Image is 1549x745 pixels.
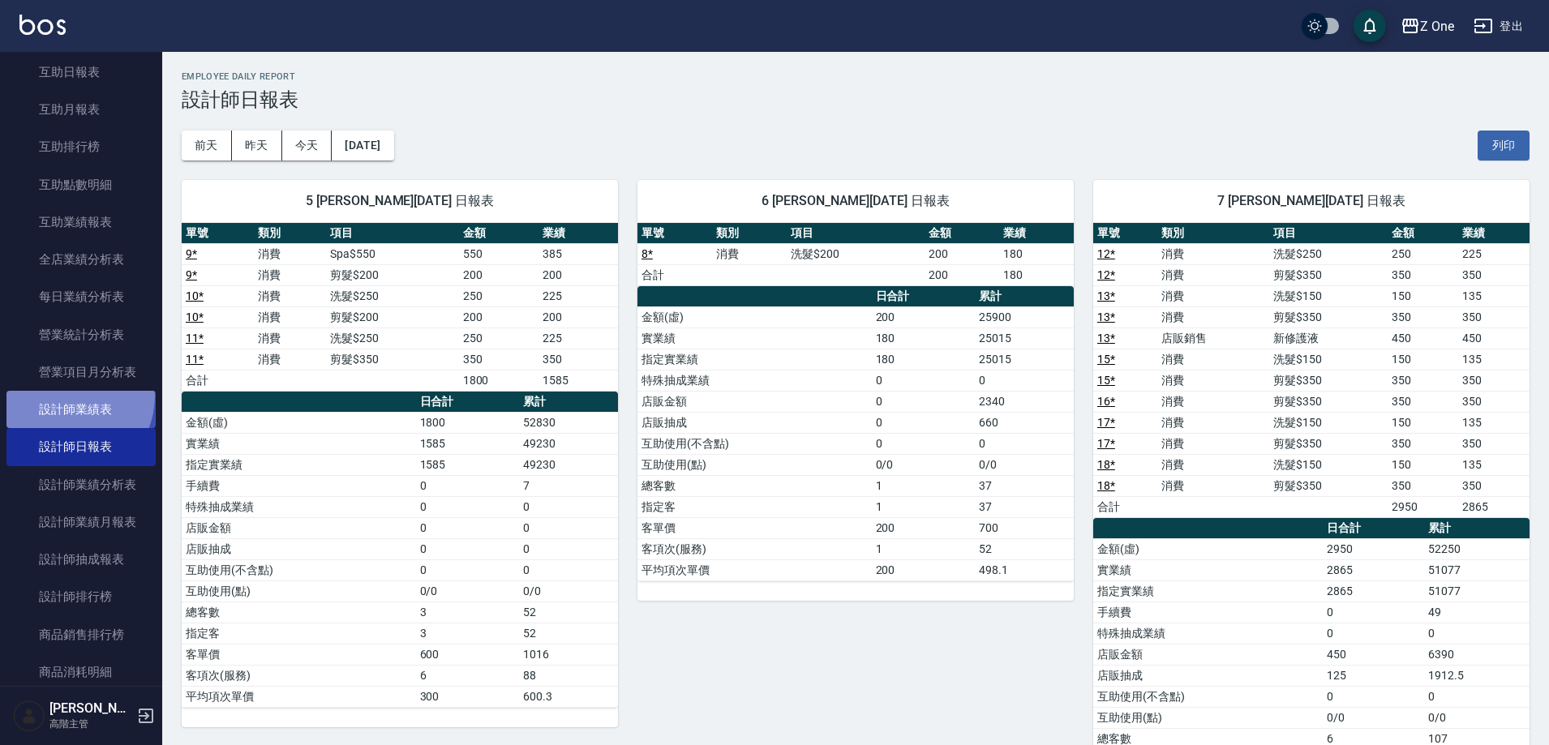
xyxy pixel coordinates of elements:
td: 消費 [254,285,326,306]
td: 剪髮$350 [326,349,459,370]
td: 52 [975,538,1074,559]
table: a dense table [182,223,618,392]
td: 52250 [1424,538,1530,559]
td: 消費 [1157,349,1269,370]
td: 150 [1388,412,1459,433]
th: 項目 [1269,223,1388,244]
td: 350 [1388,433,1459,454]
td: 0 [519,559,618,580]
td: 剪髮$350 [1269,306,1388,328]
td: 350 [1388,306,1459,328]
th: 金額 [1388,223,1459,244]
td: 店販銷售 [1157,328,1269,349]
th: 日合計 [1323,518,1424,539]
td: 剪髮$200 [326,264,459,285]
th: 單號 [182,223,254,244]
span: 7 [PERSON_NAME][DATE] 日報表 [1113,193,1510,209]
td: 385 [539,243,618,264]
td: 消費 [1157,370,1269,391]
td: 180 [999,264,1074,285]
td: 消費 [254,243,326,264]
td: 180 [872,328,975,349]
td: 88 [519,665,618,686]
td: 0 [1323,623,1424,644]
a: 營業統計分析表 [6,316,156,353]
td: 0/0 [416,580,519,602]
div: Z One [1420,16,1454,36]
td: 金額(虛) [182,412,416,433]
td: 450 [1388,328,1459,349]
td: 250 [459,328,539,349]
td: 180 [999,243,1074,264]
a: 商品消耗明細 [6,653,156,691]
td: 店販金額 [637,391,872,412]
a: 設計師業績表 [6,391,156,428]
td: 200 [459,306,539,328]
td: 0/0 [975,454,1074,475]
td: 49 [1424,602,1530,623]
td: 350 [1388,370,1459,391]
td: 洗髮$150 [1269,454,1388,475]
td: 消費 [1157,306,1269,328]
td: 25015 [975,349,1074,370]
a: 營業項目月分析表 [6,353,156,391]
td: 特殊抽成業績 [182,496,416,517]
td: 51077 [1424,559,1530,580]
td: 150 [1388,285,1459,306]
td: 剪髮$350 [1269,475,1388,496]
td: 洗髮$150 [1269,412,1388,433]
td: 消費 [1157,412,1269,433]
td: 0 [1323,602,1424,623]
td: 剪髮$350 [1269,264,1388,285]
th: 金額 [925,223,999,244]
td: 指定實業績 [182,454,416,475]
td: 350 [1388,264,1459,285]
button: 前天 [182,131,232,161]
td: 指定客 [637,496,872,517]
td: 互助使用(不含點) [182,559,416,580]
p: 高階主管 [49,717,132,731]
td: 指定客 [182,623,416,644]
td: 450 [1458,328,1530,349]
td: 350 [1458,264,1530,285]
td: 新修護液 [1269,328,1388,349]
td: 0 [416,538,519,559]
table: a dense table [182,392,618,708]
td: 200 [872,306,975,328]
td: 3 [416,623,519,644]
td: 消費 [1157,454,1269,475]
td: 1585 [539,370,618,391]
h2: Employee Daily Report [182,71,1530,82]
td: 52 [519,602,618,623]
td: 250 [1388,243,1459,264]
td: 2340 [975,391,1074,412]
td: 客單價 [637,517,872,538]
td: 350 [1458,306,1530,328]
td: 洗髮$200 [787,243,924,264]
td: 1 [872,475,975,496]
th: 項目 [326,223,459,244]
td: 消費 [1157,391,1269,412]
td: 350 [1458,433,1530,454]
td: 0 [519,517,618,538]
th: 單號 [1093,223,1157,244]
td: 互助使用(點) [182,580,416,602]
td: 0 [519,538,618,559]
td: 洗髮$150 [1269,349,1388,370]
td: 手續費 [182,475,416,496]
td: 225 [1458,243,1530,264]
td: 2950 [1388,496,1459,517]
td: 客項次(服務) [637,538,872,559]
span: 5 [PERSON_NAME][DATE] 日報表 [201,193,599,209]
td: 金額(虛) [637,306,872,328]
a: 設計師日報表 [6,428,156,465]
td: 150 [1388,349,1459,370]
td: 剪髮$350 [1269,433,1388,454]
td: 125 [1323,665,1424,686]
button: save [1354,10,1386,42]
td: 0 [872,433,975,454]
td: 3 [416,602,519,623]
th: 日合計 [416,392,519,413]
td: 0/0 [872,454,975,475]
a: 每日業績分析表 [6,278,156,315]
